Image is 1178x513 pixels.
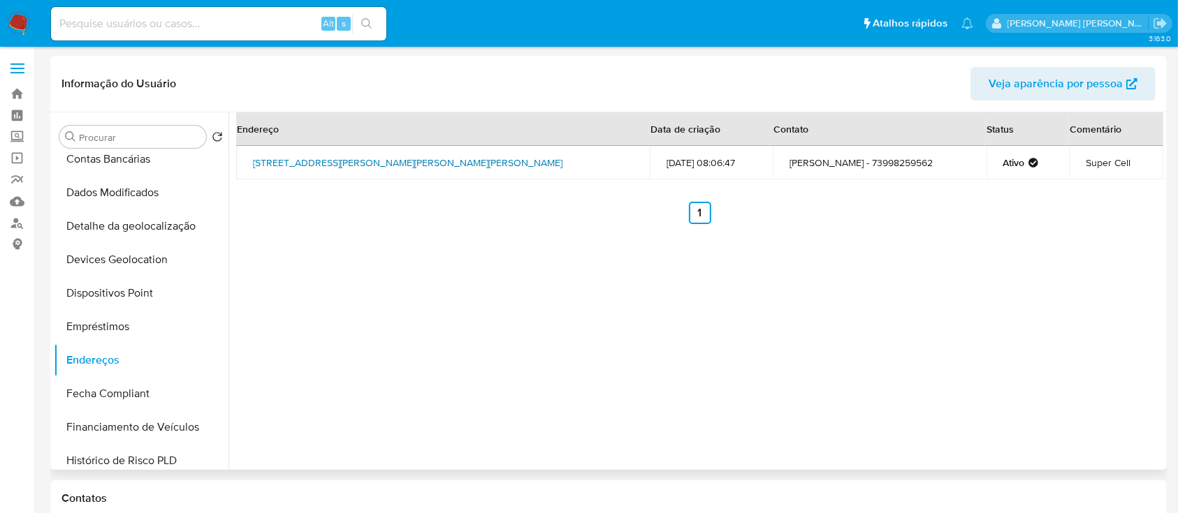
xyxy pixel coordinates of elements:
[979,157,1165,195] td: Super Cell
[54,276,228,310] button: Dispositivos Point
[61,491,1156,505] h1: Contatos
[54,377,228,410] button: Fecha Compliant
[54,176,228,209] button: Dados Modificados
[689,217,711,239] a: Ir a la página 1
[253,156,401,195] a: [STREET_ADDRESS][PERSON_NAME][PERSON_NAME][PERSON_NAME]
[61,77,176,91] h1: Informação do Usuário
[54,209,228,243] button: Detalhe da geolocalização
[323,17,334,30] span: Alt
[422,124,608,157] th: Data de criação
[607,124,793,157] th: Contato
[54,142,228,176] button: Contas Bancárias
[54,243,228,276] button: Devices Geolocation
[212,131,223,147] button: Retornar ao pedido padrão
[54,343,228,377] button: Endereços
[236,217,1163,239] nav: Paginación
[54,444,228,477] button: Histórico de Risco PLD
[793,124,979,157] th: Status
[236,124,422,157] th: Endereço
[961,17,973,29] a: Notificações
[51,15,386,33] input: Pesquise usuários ou casos...
[79,131,201,144] input: Procurar
[352,14,381,34] button: search-icon
[54,310,228,343] button: Empréstimos
[422,157,608,195] td: [DATE] 08:06:47
[873,16,947,31] span: Atalhos rápidos
[1153,16,1168,31] a: Sair
[342,17,346,30] span: s
[970,67,1156,101] button: Veja aparência por pessoa
[607,157,793,195] td: [PERSON_NAME] - 73998259562
[54,410,228,444] button: Financiamento de Veículos
[989,67,1123,101] span: Veja aparência por pessoa
[979,124,1165,157] th: Comentário
[810,170,831,182] strong: Ativo
[1008,17,1149,30] p: anna.almeida@mercadopago.com.br
[65,131,76,142] button: Procurar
